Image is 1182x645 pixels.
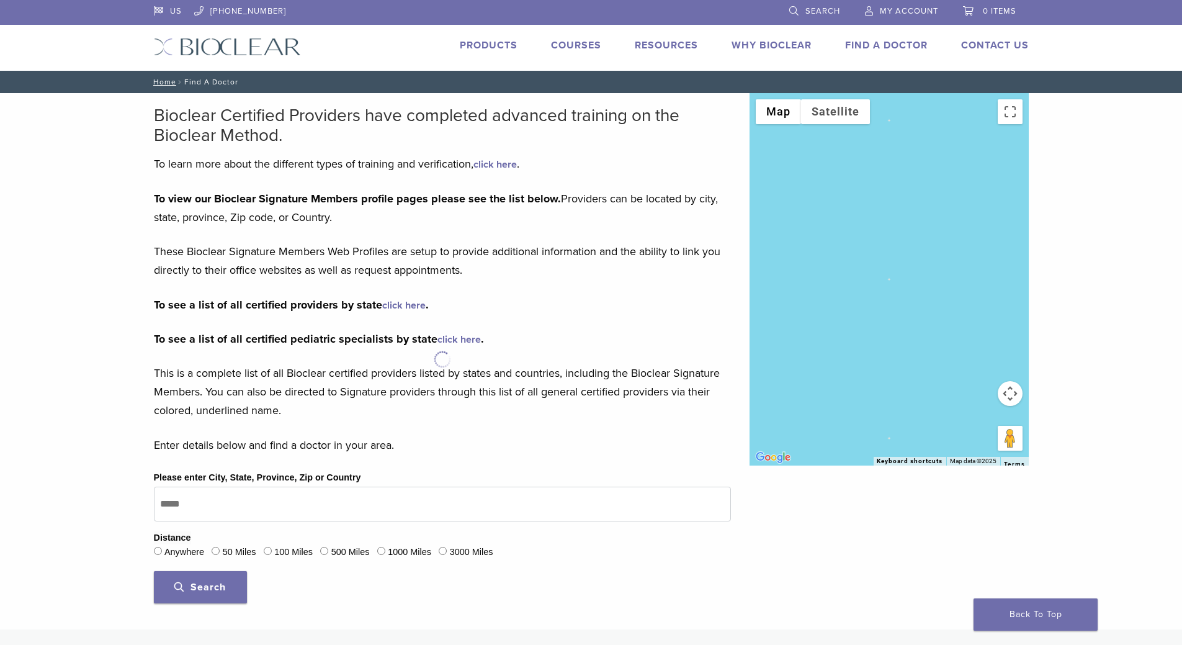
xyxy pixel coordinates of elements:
label: Anywhere [164,546,204,559]
label: 3000 Miles [450,546,493,559]
img: Bioclear [154,38,301,56]
span: 0 items [983,6,1016,16]
p: Providers can be located by city, state, province, Zip code, or Country. [154,189,731,227]
label: 1000 Miles [388,546,431,559]
a: Contact Us [961,39,1029,52]
label: 100 Miles [274,546,313,559]
a: click here [437,333,481,346]
span: Search [174,581,226,593]
span: My Account [880,6,938,16]
strong: To see a list of all certified providers by state . [154,298,429,312]
label: 500 Miles [331,546,370,559]
a: Back To Top [974,598,1098,631]
legend: Distance [154,531,191,545]
a: Open this area in Google Maps (opens a new window) [753,449,794,466]
a: Courses [551,39,601,52]
h2: Bioclear Certified Providers have completed advanced training on the Bioclear Method. [154,106,731,145]
strong: To view our Bioclear Signature Members profile pages please see the list below. [154,192,561,205]
nav: Find A Doctor [145,71,1038,93]
label: Please enter City, State, Province, Zip or Country [154,471,361,485]
p: To learn more about the different types of training and verification, . [154,155,731,173]
button: Search [154,571,247,603]
button: Map camera controls [998,381,1023,406]
span: Search [805,6,840,16]
strong: To see a list of all certified pediatric specialists by state . [154,332,484,346]
a: Products [460,39,517,52]
button: Toggle fullscreen view [998,99,1023,124]
a: Find A Doctor [845,39,928,52]
label: 50 Miles [223,546,256,559]
a: click here [473,158,517,171]
button: Drag Pegman onto the map to open Street View [998,426,1023,451]
span: / [176,79,184,85]
a: Why Bioclear [732,39,812,52]
a: Home [150,78,176,86]
a: Resources [635,39,698,52]
a: Terms (opens in new tab) [1004,461,1025,468]
a: click here [382,299,426,312]
p: These Bioclear Signature Members Web Profiles are setup to provide additional information and the... [154,242,731,279]
p: Enter details below and find a doctor in your area. [154,436,731,454]
p: This is a complete list of all Bioclear certified providers listed by states and countries, inclu... [154,364,731,420]
button: Show satellite imagery [801,99,870,124]
button: Show street map [756,99,801,124]
img: Google [753,449,794,466]
button: Keyboard shortcuts [877,457,942,466]
span: Map data ©2025 [950,458,996,464]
